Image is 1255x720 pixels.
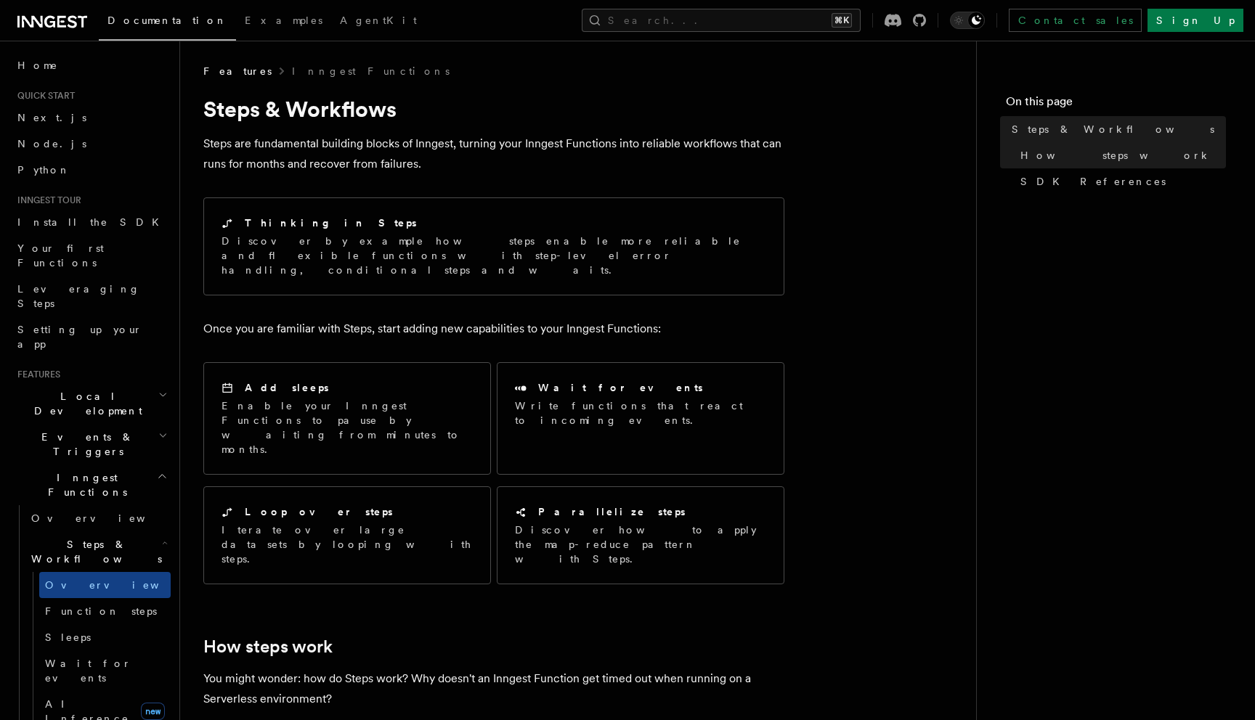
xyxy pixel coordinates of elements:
[99,4,236,41] a: Documentation
[203,64,272,78] span: Features
[203,362,491,475] a: Add sleepsEnable your Inngest Functions to pause by waiting from minutes to months.
[538,504,686,519] h2: Parallelize steps
[45,579,195,591] span: Overview
[12,195,81,206] span: Inngest tour
[45,658,131,684] span: Wait for events
[203,637,333,657] a: How steps work
[203,668,784,709] p: You might wonder: how do Steps work? Why doesn't an Inngest Function get timed out when running o...
[582,9,861,32] button: Search...⌘K
[331,4,426,39] a: AgentKit
[1015,168,1226,195] a: SDK References
[12,157,171,183] a: Python
[31,512,181,524] span: Overview
[1006,93,1226,116] h4: On this page
[107,15,227,26] span: Documentation
[1020,148,1211,163] span: How steps work
[203,486,491,584] a: Loop over stepsIterate over large datasets by looping with steps.
[39,650,171,691] a: Wait for events
[12,209,171,235] a: Install the SDK
[292,64,450,78] a: Inngest Functions
[340,15,417,26] span: AgentKit
[12,465,171,505] button: Inngest Functions
[1009,9,1142,32] a: Contact sales
[222,398,473,457] p: Enable your Inngest Functions to pause by waiting from minutes to months.
[1012,122,1214,136] span: Steps & Workflows
[12,389,158,418] span: Local Development
[538,380,703,395] h2: Wait for events
[203,319,784,339] p: Once you are familiar with Steps, start adding new capabilities to your Inngest Functions:
[1148,9,1243,32] a: Sign Up
[515,398,766,427] p: Write functions that react to incoming events.
[17,58,58,73] span: Home
[45,631,91,643] span: Sleeps
[245,15,322,26] span: Examples
[950,12,985,29] button: Toggle dark mode
[17,216,168,228] span: Install the SDK
[203,197,784,295] a: Thinking in StepsDiscover by example how steps enable more reliable and flexible functions with s...
[515,523,766,566] p: Discover how to apply the map-reduce pattern with Steps.
[39,572,171,598] a: Overview
[12,105,171,131] a: Next.js
[12,90,75,102] span: Quick start
[17,164,70,176] span: Python
[12,235,171,276] a: Your first Functions
[203,96,784,122] h1: Steps & Workflows
[497,362,784,475] a: Wait for eventsWrite functions that react to incoming events.
[141,703,165,720] span: new
[17,283,140,309] span: Leveraging Steps
[832,13,852,28] kbd: ⌘K
[1006,116,1226,142] a: Steps & Workflows
[497,486,784,584] a: Parallelize stepsDiscover how to apply the map-reduce pattern with Steps.
[25,531,171,572] button: Steps & Workflows
[245,504,393,519] h2: Loop over steps
[25,537,162,566] span: Steps & Workflows
[39,624,171,650] a: Sleeps
[17,138,86,150] span: Node.js
[245,216,417,230] h2: Thinking in Steps
[12,470,157,499] span: Inngest Functions
[12,430,158,459] span: Events & Triggers
[17,324,142,350] span: Setting up your app
[17,242,104,269] span: Your first Functions
[25,505,171,531] a: Overview
[12,276,171,316] a: Leveraging Steps
[236,4,331,39] a: Examples
[12,383,171,424] button: Local Development
[222,234,766,277] p: Discover by example how steps enable more reliable and flexible functions with step-level error h...
[12,52,171,78] a: Home
[245,380,329,395] h2: Add sleeps
[12,369,60,380] span: Features
[45,605,157,617] span: Function steps
[203,134,784,174] p: Steps are fundamental building blocks of Inngest, turning your Inngest Functions into reliable wo...
[12,316,171,357] a: Setting up your app
[39,598,171,624] a: Function steps
[222,523,473,566] p: Iterate over large datasets by looping with steps.
[1020,174,1166,189] span: SDK References
[12,424,171,465] button: Events & Triggers
[17,112,86,123] span: Next.js
[1015,142,1226,168] a: How steps work
[12,131,171,157] a: Node.js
